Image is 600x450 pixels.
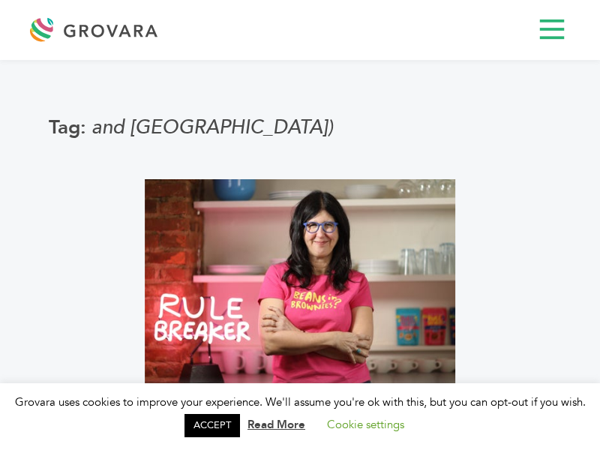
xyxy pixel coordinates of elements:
a: Read More [247,417,305,432]
a: Cookie settings [327,417,404,432]
span: Tag [49,114,91,141]
a: ACCEPT [184,414,240,437]
span: Grovara uses cookies to improve your experience. We'll assume you're ok with this, but you can op... [15,394,586,433]
span: and [GEOGRAPHIC_DATA]) [91,114,333,141]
